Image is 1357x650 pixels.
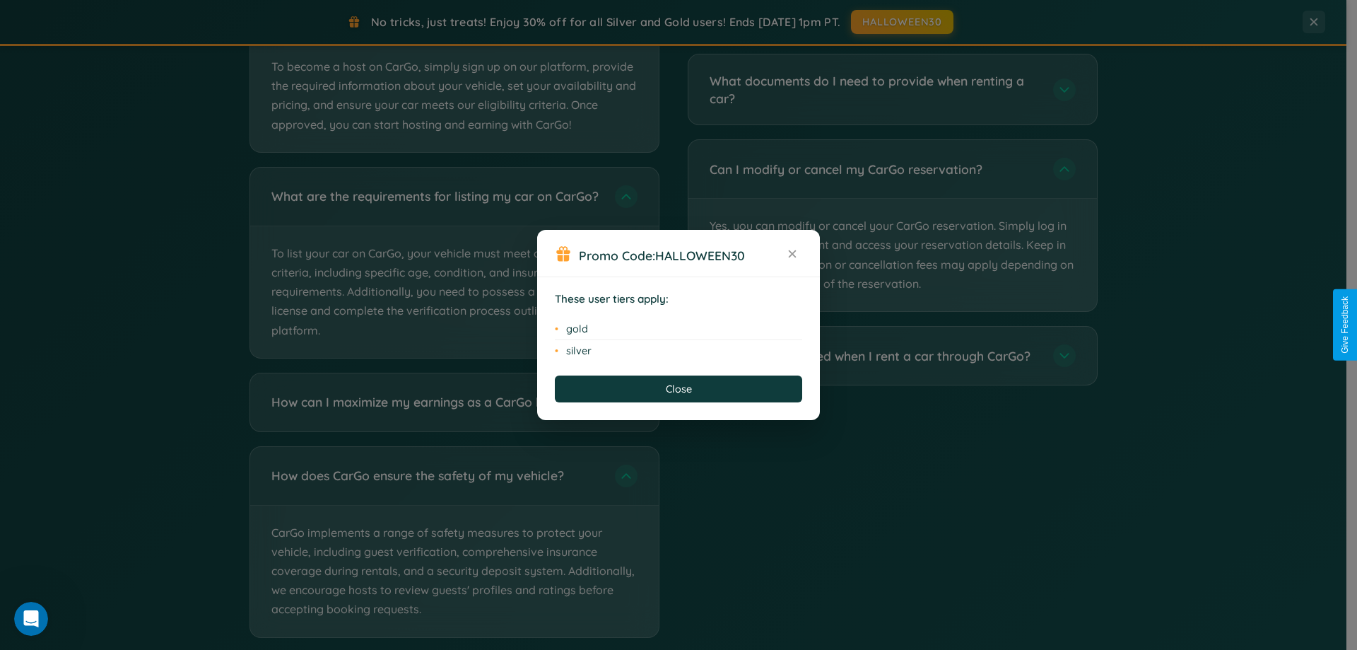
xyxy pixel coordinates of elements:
[555,292,669,306] strong: These user tiers apply:
[555,318,802,340] li: gold
[14,602,48,636] iframe: Intercom live chat
[579,248,782,263] h3: Promo Code:
[655,248,745,263] b: HALLOWEEN30
[555,376,802,402] button: Close
[1340,296,1350,354] div: Give Feedback
[555,340,802,361] li: silver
